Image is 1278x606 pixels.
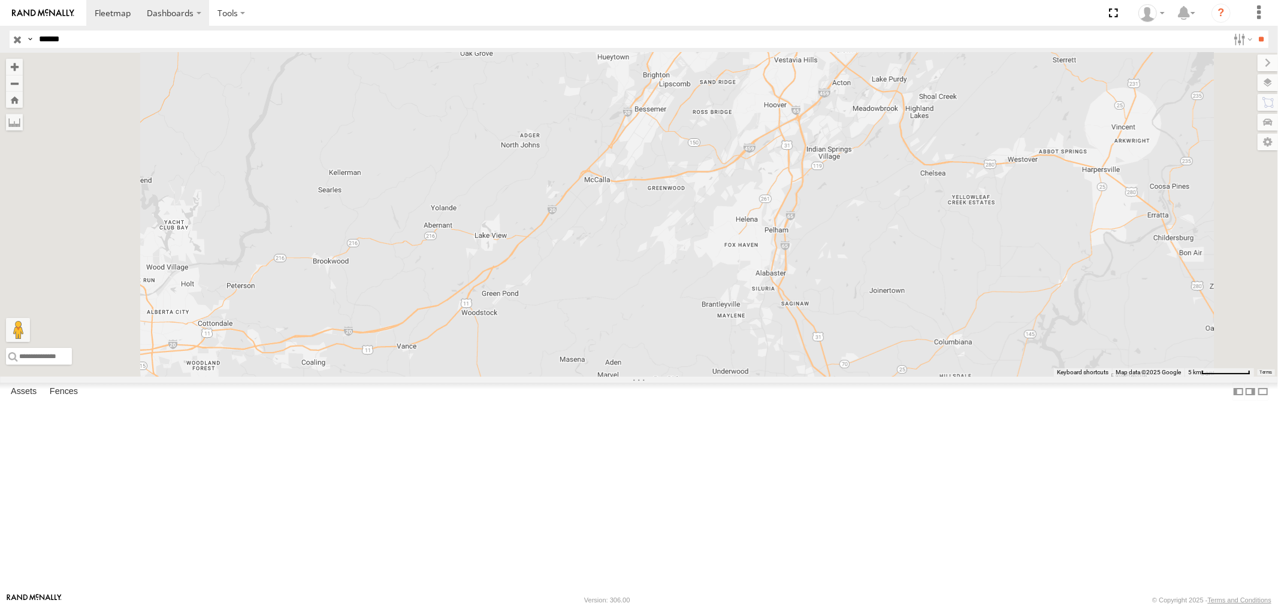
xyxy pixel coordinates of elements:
button: Zoom Home [6,92,23,108]
button: Zoom out [6,75,23,92]
a: Visit our Website [7,594,62,606]
i: ? [1211,4,1231,23]
button: Map Scale: 5 km per 78 pixels [1185,368,1254,377]
label: Dock Summary Table to the Left [1232,383,1244,400]
label: Hide Summary Table [1257,383,1269,400]
label: Measure [6,114,23,131]
label: Assets [5,383,43,400]
div: Version: 306.00 [584,596,630,604]
a: Terms and Conditions [1208,596,1271,604]
label: Map Settings [1258,134,1278,150]
span: Map data ©2025 Google [1116,369,1181,375]
button: Keyboard shortcuts [1057,368,1108,377]
label: Dock Summary Table to the Right [1244,383,1256,400]
label: Search Filter Options [1229,31,1255,48]
a: Terms (opens in new tab) [1260,370,1273,375]
label: Search Query [25,31,35,48]
label: Fences [44,383,84,400]
button: Zoom in [6,59,23,75]
div: CSR RAJO [1134,4,1169,22]
button: Drag Pegman onto the map to open Street View [6,318,30,342]
span: 5 km [1188,369,1201,375]
img: rand-logo.svg [12,9,74,17]
div: © Copyright 2025 - [1152,596,1271,604]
